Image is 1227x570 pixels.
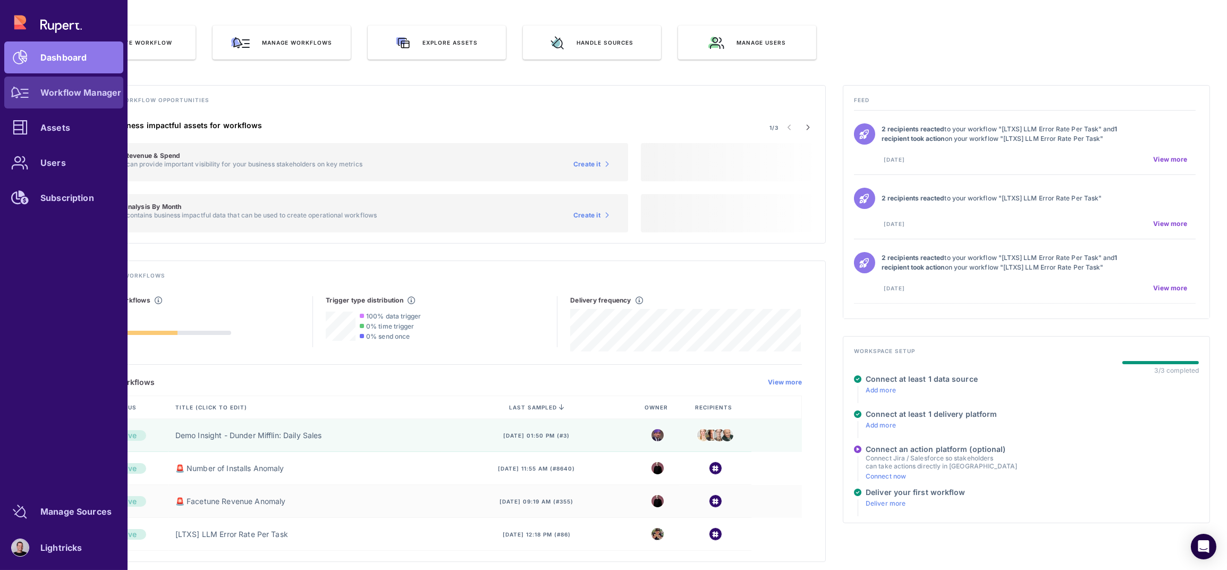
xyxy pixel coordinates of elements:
[57,12,1210,26] h3: QUICK ACTIONS
[573,160,600,169] span: Create it
[4,77,123,108] a: Workflow Manager
[866,421,896,429] a: Add more
[366,322,414,330] span: 0% time trigger
[651,491,664,511] img: 8425044972519_dc5fc051d0fdf5269ef6_32.jpg
[4,496,123,527] a: Manage Sources
[697,426,709,444] img: angela.jpeg
[40,160,66,166] div: Users
[866,472,906,480] a: Connect now
[768,378,802,387] a: View more
[573,211,600,220] span: Create it
[882,254,945,262] strong: 2 recipients reacted
[1153,284,1187,292] span: View more
[884,156,905,163] span: [DATE]
[4,112,123,144] a: Assets
[4,182,123,214] a: Subscription
[4,147,123,179] a: Users
[40,195,94,201] div: Subscription
[882,124,1120,144] p: to your workflow "[LTXS] LLM Error Rate Per Task" and on your workflow "[LTXS] LLM Error Rate Per...
[503,531,571,538] span: [DATE] 12:18 pm (#86)
[866,445,1017,454] h4: Connect an action platform (optional)
[175,529,288,540] a: [LTXS] LLM Error Rate Per Task
[866,488,965,497] h4: Deliver your first workflow
[866,374,978,384] h4: Connect at least 1 data source
[40,544,82,551] div: Lightricks
[69,272,815,286] h4: Track existing workflows
[721,426,733,444] img: creed.jpeg
[366,312,421,320] span: 100% data trigger
[651,429,664,441] img: michael.jpeg
[263,39,333,46] span: Manage workflows
[882,194,945,202] strong: 2 recipients reacted
[866,409,997,419] h4: Connect at least 1 delivery platform
[866,386,896,394] a: Add more
[69,96,815,110] h4: Discover new workflow opportunities
[854,96,1199,110] h4: Feed
[705,430,717,440] img: kevin.jpeg
[737,39,786,46] span: Manage users
[40,89,121,96] div: Workflow Manager
[40,124,70,131] div: Assets
[1153,220,1187,228] span: View more
[500,498,574,505] span: [DATE] 09:19 am (#355)
[175,463,284,474] a: 🚨 Number of Installs Anomaly
[509,404,557,410] span: last sampled
[1191,534,1216,559] div: Open Intercom Messenger
[884,220,905,228] span: [DATE]
[882,253,1120,272] p: to your workflow "[LTXS] LLM Error Rate Per Task" and on your workflow "[LTXS] LLM Error Rate Per...
[882,125,945,133] strong: 2 recipients reacted
[1153,155,1187,164] span: View more
[498,465,576,472] span: [DATE] 11:55 am (#8640)
[854,347,1199,361] h4: Workspace setup
[175,430,322,441] a: Demo Insight - Dunder Mifflin: Daily Sales
[1154,366,1199,374] div: 3/3 completed
[645,404,670,411] span: Owner
[866,499,906,507] a: Deliver more
[109,39,173,46] span: Create Workflow
[175,496,286,507] a: 🚨 Facetune Revenue Anomaly
[651,458,664,478] img: 8425044972519_dc5fc051d0fdf5269ef6_32.jpg
[695,404,734,411] span: Recipients
[12,539,29,556] img: account-photo
[326,296,403,305] h5: Trigger type distribution
[81,339,231,347] p: 7/11 workflows
[422,39,478,46] span: Explore assets
[882,194,1120,203] p: to your workflow "[LTXS] LLM Error Rate Per Task"
[866,454,1017,470] p: Connect Jira / Salesforce so stakeholders can take actions directly in [GEOGRAPHIC_DATA]
[577,39,633,46] span: Handle sources
[769,124,778,131] span: 1/3
[884,284,905,292] span: [DATE]
[713,426,725,443] img: dwight.png
[651,528,664,540] img: 7163023886896_d54377a0b5a4c0832d0b_32.jpg
[175,404,249,411] span: Title (click to edit)
[366,332,410,340] span: 0% send once
[570,296,631,305] h5: Delivery frequency
[40,508,112,515] div: Manage Sources
[69,121,628,130] h4: Suggested business impactful assets for workflows
[504,432,570,439] span: [DATE] 01:50 pm (#3)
